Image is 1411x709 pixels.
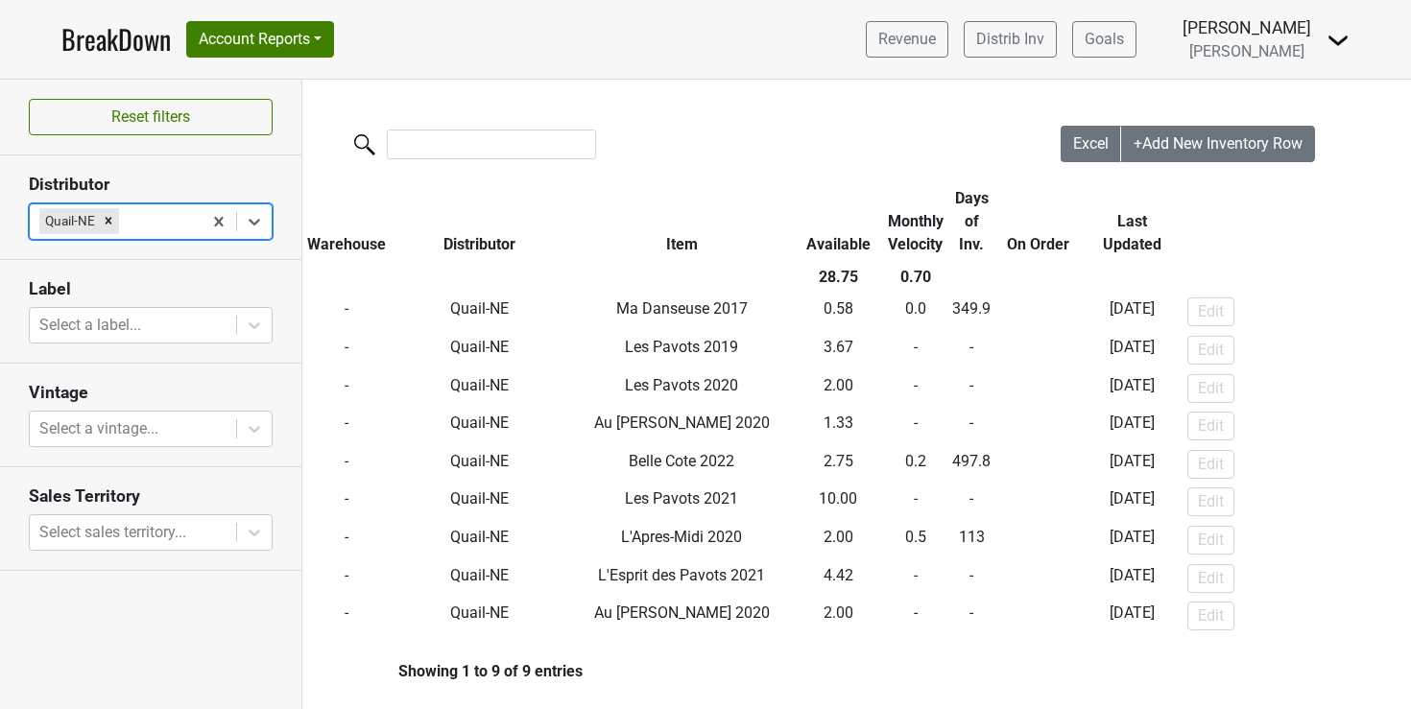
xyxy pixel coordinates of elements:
button: Edit [1187,336,1234,365]
td: 2.00 [794,369,883,408]
td: 2.00 [794,521,883,559]
td: - [947,331,995,369]
td: 497.8 [947,445,995,484]
button: Edit [1187,450,1234,479]
button: Account Reports [186,21,334,58]
button: Edit [1187,412,1234,440]
td: - [302,559,391,598]
button: Edit [1187,374,1234,403]
th: Last Updated: activate to sort column ascending [1082,182,1183,261]
td: [DATE] [1082,331,1183,369]
a: Goals [1072,21,1136,58]
td: 0.0 [883,294,948,332]
th: Available: activate to sort column ascending [794,182,883,261]
span: Belle Cote 2022 [629,452,734,470]
td: [DATE] [1082,294,1183,332]
th: 0.70 [883,261,948,294]
td: - [883,484,948,522]
h3: Label [29,279,273,299]
button: Edit [1187,297,1234,326]
td: - [302,369,391,408]
td: Quail-NE [391,597,570,635]
span: Excel [1073,134,1109,153]
td: Quail-NE [391,331,570,369]
td: - [302,521,391,559]
h3: Sales Territory [29,486,273,507]
td: Quail-NE [391,294,570,332]
img: Dropdown Menu [1327,29,1350,52]
button: Edit [1187,487,1234,516]
a: BreakDown [61,19,171,59]
td: - [995,559,1082,598]
a: Revenue [866,21,948,58]
button: Reset filters [29,99,273,135]
td: [DATE] [1082,369,1183,408]
span: Les Pavots 2021 [625,489,738,508]
td: - [883,597,948,635]
td: - [302,407,391,445]
td: - [883,331,948,369]
td: - [302,597,391,635]
td: - [995,521,1082,559]
th: Warehouse: activate to sort column ascending [302,182,391,261]
td: - [302,294,391,332]
td: - [883,559,948,598]
td: 2.75 [794,445,883,484]
span: Ma Danseuse 2017 [616,299,748,318]
td: - [947,407,995,445]
span: L'Esprit des Pavots 2021 [598,566,765,584]
td: - [883,369,948,408]
td: - [883,407,948,445]
td: [DATE] [1082,597,1183,635]
td: 10.00 [794,484,883,522]
td: - [995,294,1082,332]
th: Monthly Velocity: activate to sort column ascending [883,182,948,261]
button: +Add New Inventory Row [1121,126,1315,162]
td: 1.33 [794,407,883,445]
td: - [995,484,1082,522]
td: - [995,445,1082,484]
button: Edit [1187,602,1234,630]
td: 0.2 [883,445,948,484]
td: - [947,559,995,598]
td: 0.5 [883,521,948,559]
td: [DATE] [1082,445,1183,484]
td: [DATE] [1082,407,1183,445]
td: 4.42 [794,559,883,598]
h3: Vintage [29,383,273,403]
div: Showing 1 to 9 of 9 entries [302,662,583,680]
a: Distrib Inv [964,21,1057,58]
span: Au [PERSON_NAME] 2020 [594,603,770,622]
button: Edit [1187,564,1234,593]
td: - [947,369,995,408]
td: - [995,331,1082,369]
td: [DATE] [1082,559,1183,598]
span: Les Pavots 2020 [625,376,738,394]
button: Excel [1061,126,1122,162]
td: - [302,484,391,522]
th: Days of Inv.: activate to sort column ascending [947,182,995,261]
td: Quail-NE [391,559,570,598]
span: Les Pavots 2019 [625,338,738,356]
td: - [302,331,391,369]
button: Edit [1187,526,1234,555]
div: [PERSON_NAME] [1183,15,1311,40]
td: 113 [947,521,995,559]
td: - [995,597,1082,635]
td: Quail-NE [391,521,570,559]
span: L'Apres-Midi 2020 [621,528,742,546]
td: - [947,597,995,635]
th: &nbsp;: activate to sort column ascending [1183,182,1401,261]
td: 0.58 [794,294,883,332]
div: Remove Quail-NE [98,208,119,233]
td: 349.9 [947,294,995,332]
div: Quail-NE [39,208,98,233]
td: Quail-NE [391,484,570,522]
td: [DATE] [1082,521,1183,559]
th: On Order: activate to sort column ascending [995,182,1082,261]
td: Quail-NE [391,407,570,445]
td: - [995,369,1082,408]
h3: Distributor [29,175,273,195]
td: - [947,484,995,522]
span: +Add New Inventory Row [1134,134,1303,153]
